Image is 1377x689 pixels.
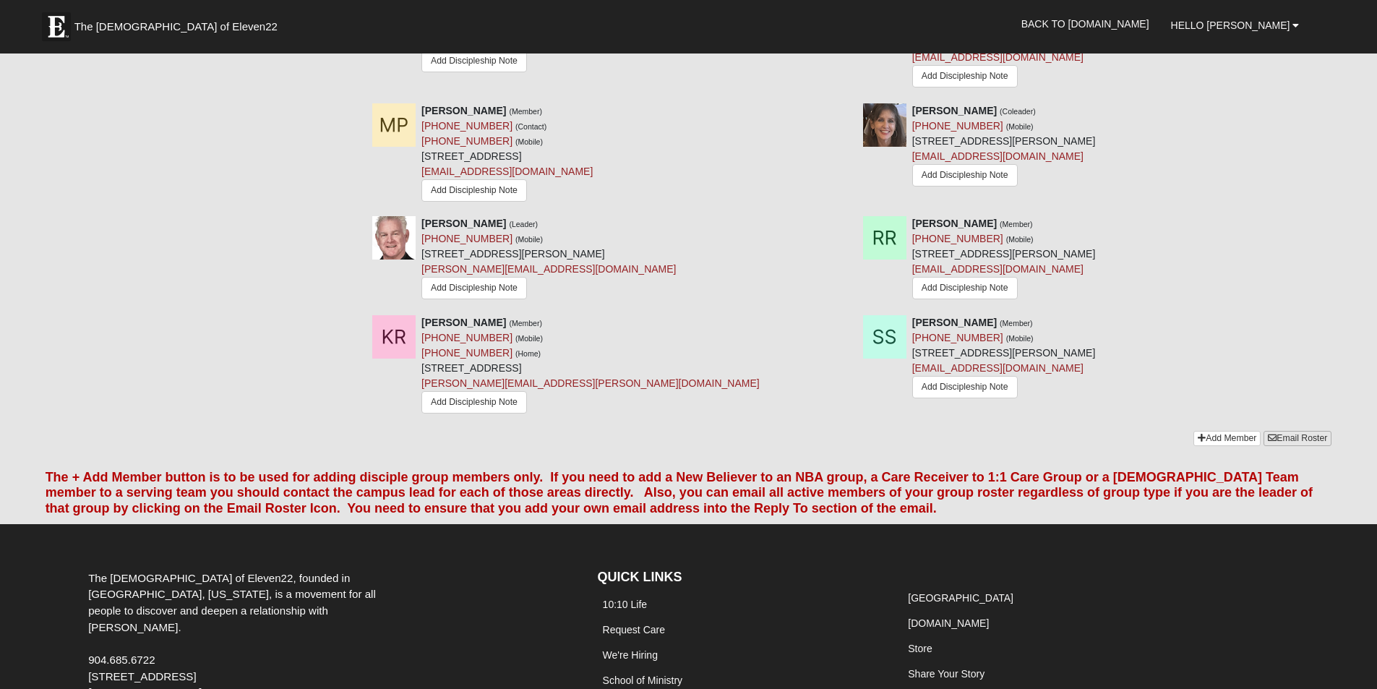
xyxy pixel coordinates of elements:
[603,649,658,661] a: We're Hiring
[912,233,1003,244] a: [PHONE_NUMBER]
[912,105,997,116] strong: [PERSON_NAME]
[1006,235,1034,244] small: (Mobile)
[421,317,506,328] strong: [PERSON_NAME]
[912,376,1018,398] a: Add Discipleship Note
[509,319,542,328] small: (Member)
[421,105,506,116] strong: [PERSON_NAME]
[509,107,542,116] small: (Member)
[912,216,1096,303] div: [STREET_ADDRESS][PERSON_NAME]
[912,164,1018,187] a: Add Discipleship Note
[46,470,1313,515] font: The + Add Member button is to be used for adding disciple group members only. If you need to add ...
[1000,220,1033,228] small: (Member)
[908,617,989,629] a: [DOMAIN_NAME]
[912,277,1018,299] a: Add Discipleship Note
[421,315,760,420] div: [STREET_ADDRESS]
[912,317,997,328] strong: [PERSON_NAME]
[42,12,71,41] img: Eleven22 logo
[421,277,527,299] a: Add Discipleship Note
[515,137,543,146] small: (Mobile)
[1160,7,1310,43] a: Hello [PERSON_NAME]
[912,263,1084,275] a: [EMAIL_ADDRESS][DOMAIN_NAME]
[908,643,932,654] a: Store
[515,235,543,244] small: (Mobile)
[421,50,527,72] a: Add Discipleship Note
[421,233,512,244] a: [PHONE_NUMBER]
[421,263,676,275] a: [PERSON_NAME][EMAIL_ADDRESS][DOMAIN_NAME]
[603,624,665,635] a: Request Care
[1264,431,1331,446] a: Email Roster
[509,220,538,228] small: (Leader)
[35,5,324,41] a: The [DEMOGRAPHIC_DATA] of Eleven22
[515,334,543,343] small: (Mobile)
[421,377,760,389] a: [PERSON_NAME][EMAIL_ADDRESS][PERSON_NAME][DOMAIN_NAME]
[912,332,1003,343] a: [PHONE_NUMBER]
[908,592,1013,604] a: [GEOGRAPHIC_DATA]
[912,120,1003,132] a: [PHONE_NUMBER]
[1000,319,1033,328] small: (Member)
[1011,6,1160,42] a: Back to [DOMAIN_NAME]
[1000,107,1036,116] small: (Coleader)
[515,349,541,358] small: (Home)
[1006,122,1034,131] small: (Mobile)
[912,362,1084,374] a: [EMAIL_ADDRESS][DOMAIN_NAME]
[912,218,997,229] strong: [PERSON_NAME]
[603,599,648,610] a: 10:10 Life
[74,20,278,34] span: The [DEMOGRAPHIC_DATA] of Eleven22
[421,218,506,229] strong: [PERSON_NAME]
[421,391,527,414] a: Add Discipleship Note
[421,120,512,132] a: [PHONE_NUMBER]
[421,135,512,147] a: [PHONE_NUMBER]
[421,179,527,202] a: Add Discipleship Note
[912,103,1096,190] div: [STREET_ADDRESS][PERSON_NAME]
[421,347,512,359] a: [PHONE_NUMBER]
[598,570,882,586] h4: QUICK LINKS
[912,150,1084,162] a: [EMAIL_ADDRESS][DOMAIN_NAME]
[1193,431,1261,446] a: Add Member
[912,51,1084,63] a: [EMAIL_ADDRESS][DOMAIN_NAME]
[421,166,593,177] a: [EMAIL_ADDRESS][DOMAIN_NAME]
[421,332,512,343] a: [PHONE_NUMBER]
[1006,334,1034,343] small: (Mobile)
[1171,20,1290,31] span: Hello [PERSON_NAME]
[515,122,546,131] small: (Contact)
[421,216,676,304] div: [STREET_ADDRESS][PERSON_NAME]
[912,65,1018,87] a: Add Discipleship Note
[912,315,1096,402] div: [STREET_ADDRESS][PERSON_NAME]
[421,103,593,205] div: [STREET_ADDRESS]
